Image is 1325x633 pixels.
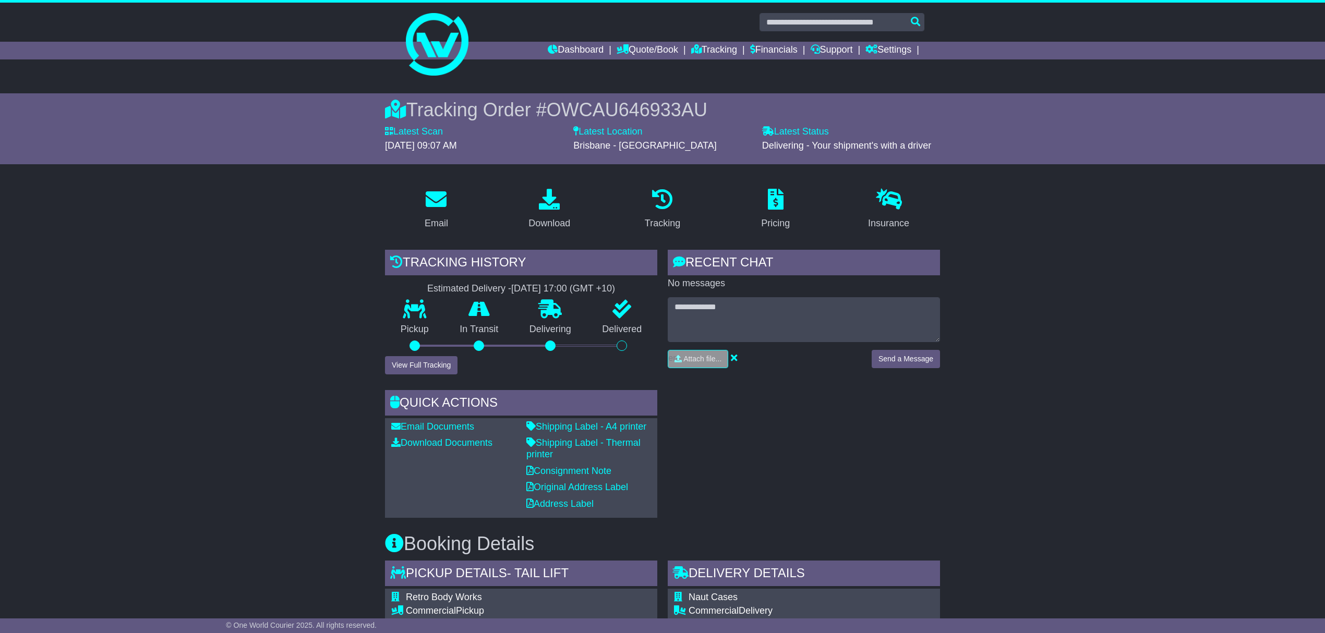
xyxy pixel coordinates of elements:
[689,605,739,616] span: Commercial
[385,561,657,589] div: Pickup Details
[406,592,482,602] span: Retro Body Works
[514,324,587,335] p: Delivering
[668,278,940,289] p: No messages
[385,356,457,374] button: View Full Tracking
[668,561,940,589] div: Delivery Details
[385,283,657,295] div: Estimated Delivery -
[617,42,678,59] a: Quote/Book
[762,140,932,151] span: Delivering - Your shipment's with a driver
[406,605,456,616] span: Commercial
[811,42,853,59] a: Support
[587,324,658,335] p: Delivered
[547,99,707,120] span: OWCAU646933AU
[750,42,798,59] a: Financials
[762,126,829,138] label: Latest Status
[406,605,576,617] div: Pickup
[507,566,569,580] span: - Tail Lift
[689,605,859,617] div: Delivery
[526,466,611,476] a: Consignment Note
[226,621,377,629] span: © One World Courier 2025. All rights reserved.
[548,42,604,59] a: Dashboard
[573,140,716,151] span: Brisbane - [GEOGRAPHIC_DATA]
[385,533,940,554] h3: Booking Details
[385,126,443,138] label: Latest Scan
[391,437,492,448] a: Download Documents
[526,498,594,509] a: Address Label
[385,99,940,121] div: Tracking Order #
[868,216,909,230] div: Insurance
[391,421,474,432] a: Email Documents
[511,283,615,295] div: [DATE] 17:00 (GMT +10)
[861,185,916,234] a: Insurance
[645,216,680,230] div: Tracking
[425,216,448,230] div: Email
[668,250,940,278] div: RECENT CHAT
[865,42,911,59] a: Settings
[526,421,646,432] a: Shipping Label - A4 printer
[385,324,444,335] p: Pickup
[761,216,790,230] div: Pricing
[522,185,577,234] a: Download
[526,482,628,492] a: Original Address Label
[754,185,797,234] a: Pricing
[385,140,457,151] span: [DATE] 09:07 AM
[691,42,737,59] a: Tracking
[418,185,455,234] a: Email
[526,437,641,459] a: Shipping Label - Thermal printer
[573,126,642,138] label: Latest Location
[638,185,687,234] a: Tracking
[689,592,738,602] span: Naut Cases
[528,216,570,230] div: Download
[444,324,514,335] p: In Transit
[385,390,657,418] div: Quick Actions
[872,350,940,368] button: Send a Message
[385,250,657,278] div: Tracking history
